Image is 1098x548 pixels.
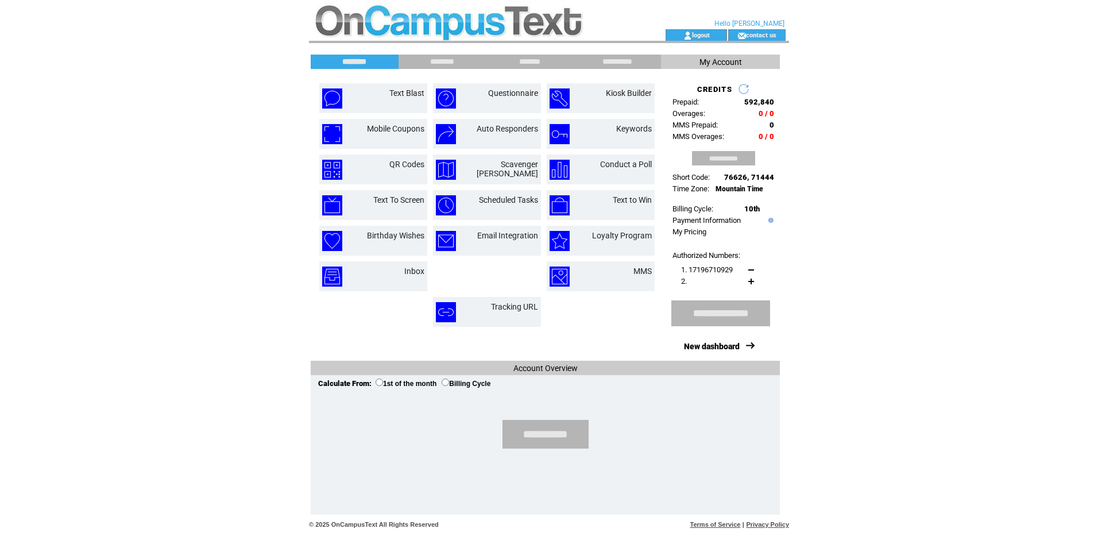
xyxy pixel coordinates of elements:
[737,31,746,40] img: contact_us_icon.gif
[367,231,424,240] a: Birthday Wishes
[318,379,372,388] span: Calculate From:
[550,124,570,144] img: keywords.png
[309,521,439,528] span: © 2025 OnCampusText All Rights Reserved
[550,88,570,109] img: kiosk-builder.png
[770,121,774,129] span: 0
[322,88,342,109] img: text-blast.png
[477,160,538,178] a: Scavenger [PERSON_NAME]
[697,85,732,94] span: CREDITS
[714,20,784,28] span: Hello [PERSON_NAME]
[683,31,692,40] img: account_icon.gif
[672,184,709,193] span: Time Zone:
[550,267,570,287] img: mms.png
[746,31,776,38] a: contact us
[672,98,699,106] span: Prepaid:
[759,132,774,141] span: 0 / 0
[477,231,538,240] a: Email Integration
[592,231,652,240] a: Loyalty Program
[600,160,652,169] a: Conduct a Poll
[436,195,456,215] img: scheduled-tasks.png
[672,109,705,118] span: Overages:
[436,124,456,144] img: auto-responders.png
[322,124,342,144] img: mobile-coupons.png
[389,88,424,98] a: Text Blast
[744,204,760,213] span: 10th
[550,231,570,251] img: loyalty-program.png
[322,267,342,287] img: inbox.png
[442,379,449,386] input: Billing Cycle
[690,521,741,528] a: Terms of Service
[488,88,538,98] a: Questionnaire
[491,302,538,311] a: Tracking URL
[613,195,652,204] a: Text to Win
[442,380,490,388] label: Billing Cycle
[436,88,456,109] img: questionnaire.png
[513,364,578,373] span: Account Overview
[376,380,436,388] label: 1st of the month
[672,227,706,236] a: My Pricing
[672,204,713,213] span: Billing Cycle:
[404,267,424,276] a: Inbox
[692,31,710,38] a: logout
[681,277,687,285] span: 2.
[550,195,570,215] img: text-to-win.png
[376,379,383,386] input: 1st of the month
[743,521,744,528] span: |
[322,195,342,215] img: text-to-screen.png
[672,216,741,225] a: Payment Information
[322,160,342,180] img: qr-codes.png
[606,88,652,98] a: Kiosk Builder
[550,160,570,180] img: conduct-a-poll.png
[436,302,456,322] img: tracking-url.png
[744,98,774,106] span: 592,840
[746,521,789,528] a: Privacy Policy
[765,218,774,223] img: help.gif
[479,195,538,204] a: Scheduled Tasks
[672,121,718,129] span: MMS Prepaid:
[672,132,724,141] span: MMS Overages:
[672,251,740,260] span: Authorized Numbers:
[684,342,740,351] a: New dashboard
[367,124,424,133] a: Mobile Coupons
[436,160,456,180] img: scavenger-hunt.png
[699,57,742,67] span: My Account
[716,185,763,193] span: Mountain Time
[724,173,774,182] span: 76626, 71444
[322,231,342,251] img: birthday-wishes.png
[759,109,774,118] span: 0 / 0
[436,231,456,251] img: email-integration.png
[681,265,733,274] span: 1. 17196710929
[477,124,538,133] a: Auto Responders
[373,195,424,204] a: Text To Screen
[633,267,652,276] a: MMS
[672,173,710,182] span: Short Code:
[616,124,652,133] a: Keywords
[389,160,424,169] a: QR Codes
